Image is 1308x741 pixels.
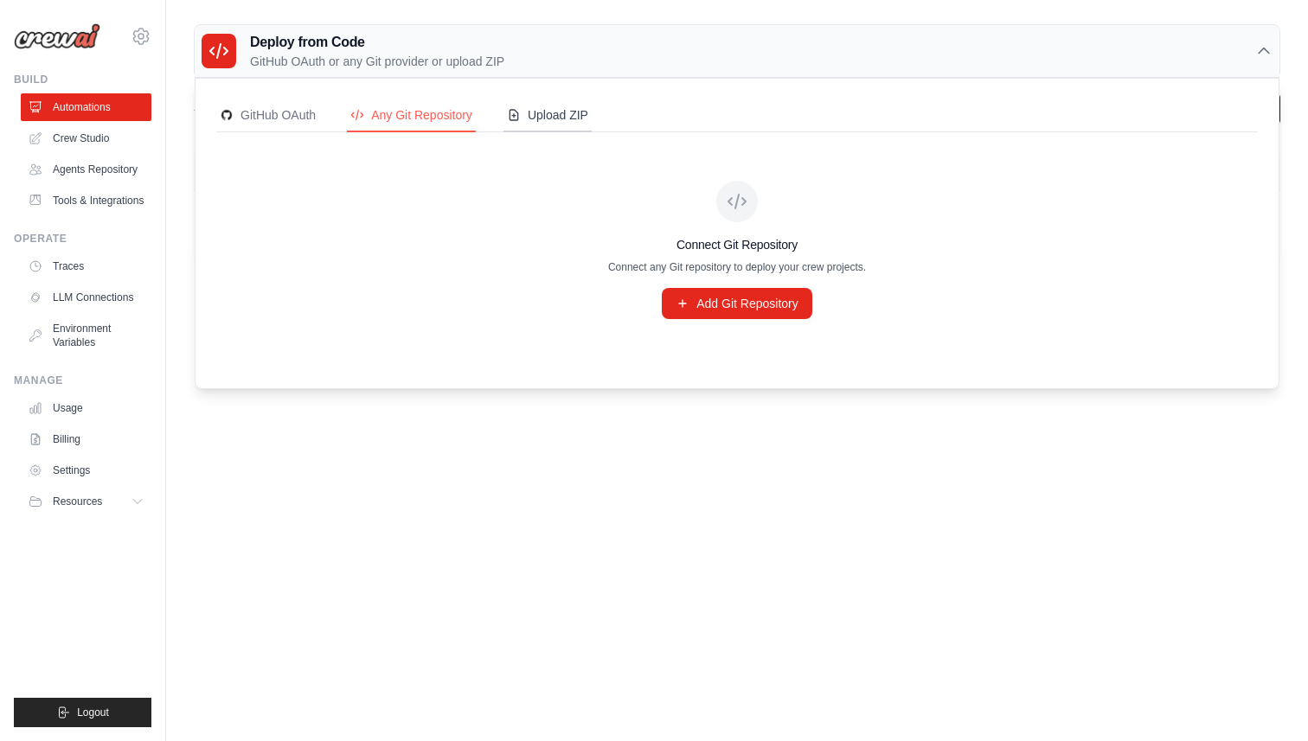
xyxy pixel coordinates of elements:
[216,236,1258,253] h4: Connect Git Repository
[21,425,151,453] a: Billing
[194,155,485,190] th: Crew
[216,99,319,132] button: GitHubGitHub OAuth
[77,706,109,719] span: Logout
[503,99,592,132] button: Upload ZIP
[21,125,151,152] a: Crew Studio
[347,99,476,132] button: Any Git Repository
[350,106,472,124] div: Any Git Repository
[220,106,316,124] div: GitHub OAuth
[21,488,151,515] button: Resources
[216,260,1258,274] p: Connect any Git repository to deploy your crew projects.
[14,232,151,246] div: Operate
[21,93,151,121] a: Automations
[21,252,151,280] a: Traces
[53,495,102,508] span: Resources
[250,53,504,70] p: GitHub OAuth or any Git provider or upload ZIP
[250,32,504,53] h3: Deploy from Code
[14,374,151,387] div: Manage
[1221,658,1308,741] iframe: Chat Widget
[220,108,234,122] img: GitHub
[14,73,151,86] div: Build
[194,117,579,134] p: Manage and monitor your active crew automations from this dashboard.
[507,106,588,124] div: Upload ZIP
[14,23,100,49] img: Logo
[14,698,151,727] button: Logout
[21,284,151,311] a: LLM Connections
[21,315,151,356] a: Environment Variables
[21,156,151,183] a: Agents Repository
[21,394,151,422] a: Usage
[194,93,579,117] h2: Automations Live
[662,288,812,319] a: Add Git Repository
[21,187,151,214] a: Tools & Integrations
[216,99,1258,132] nav: Deployment Source
[21,457,151,484] a: Settings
